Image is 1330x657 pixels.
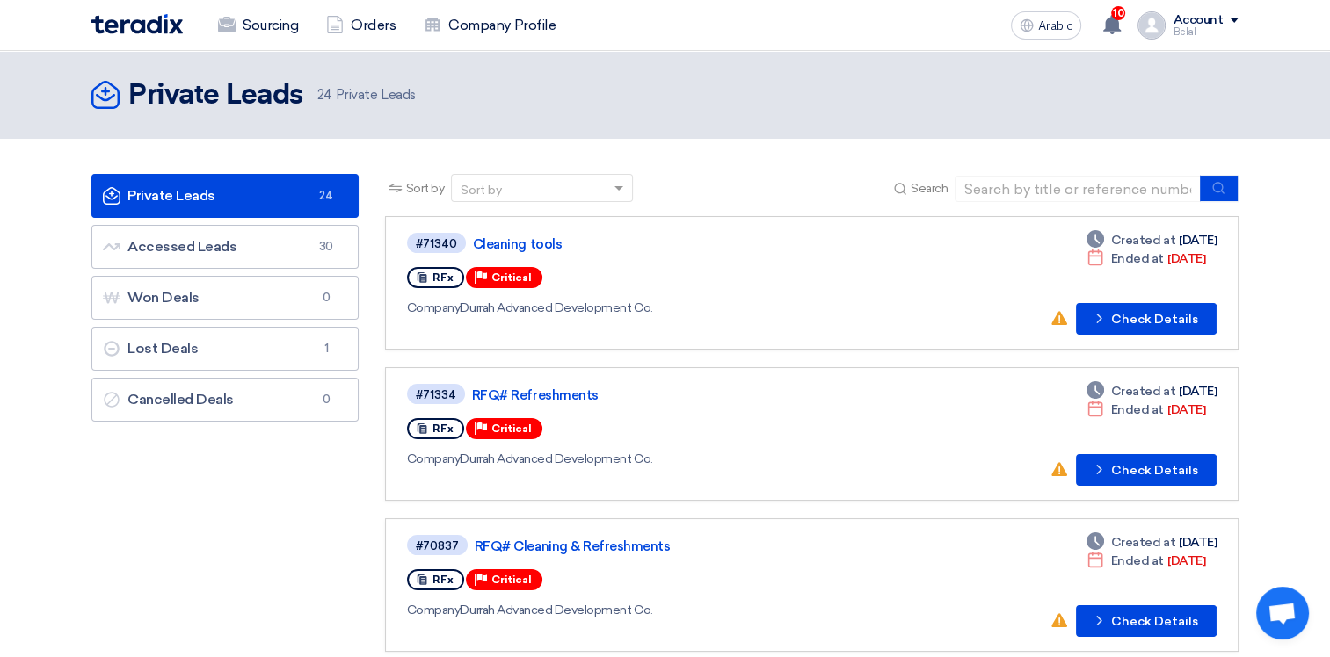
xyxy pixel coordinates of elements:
[406,179,445,198] span: Sort by
[1167,249,1205,268] font: [DATE]
[316,340,337,357] span: 1
[1111,249,1164,268] span: Ended at
[1037,20,1072,32] span: Arabic
[472,387,912,403] a: RFQ# Refreshments
[204,6,312,45] a: Sourcing
[1076,605,1217,637] button: Check Details
[1256,587,1309,639] div: Open chat
[312,6,410,45] a: Orders
[1111,616,1198,628] font: Check Details
[1173,27,1239,37] div: Belal
[461,181,502,199] div: Sort by
[1179,231,1217,249] font: [DATE]
[351,15,396,36] font: Orders
[103,391,234,408] font: Cancelled Deals
[955,176,1201,202] input: Search by title or reference number
[491,574,532,586] span: Critical
[91,14,183,34] img: Teradix logo
[91,327,359,371] a: Lost Deals1
[407,603,461,617] span: Company
[491,271,532,284] span: Critical
[91,225,359,269] a: Accessed Leads30
[416,540,459,552] div: #70837
[475,538,914,554] a: RFQ# Cleaning & Refreshments
[1173,13,1223,28] div: Account
[407,300,653,315] font: Durrah Advanced Development Co.
[1179,533,1217,552] font: [DATE]
[1111,465,1198,477] font: Check Details
[316,238,337,256] span: 30
[491,422,532,435] span: Critical
[103,238,236,255] font: Accessed Leads
[1111,314,1198,326] font: Check Details
[416,238,457,249] div: #71340
[432,422,454,435] span: RFx
[432,271,454,284] span: RFx
[448,15,556,36] font: Company Profile
[407,300,461,315] span: Company
[1111,401,1164,419] span: Ended at
[128,78,303,113] h2: Private Leads
[91,276,359,320] a: Won Deals0
[407,603,653,617] font: Durrah Advanced Development Co.
[1137,11,1166,40] img: profile_test.png
[911,179,948,198] span: Search
[1111,533,1175,552] span: Created at
[1011,11,1081,40] button: Arabic
[1111,6,1125,20] span: 10
[407,451,461,466] span: Company
[1111,382,1175,401] span: Created at
[316,289,337,307] span: 0
[1111,231,1175,249] span: Created at
[316,391,337,408] span: 0
[432,574,454,586] span: RFx
[316,187,337,205] span: 24
[91,174,359,218] a: Private Leads24
[407,451,653,466] font: Durrah Advanced Development Co.
[91,378,359,422] a: Cancelled Deals0
[243,15,298,36] font: Sourcing
[317,87,416,103] font: Private Leads
[1167,401,1205,419] font: [DATE]
[1111,552,1164,570] span: Ended at
[317,87,332,103] span: 24
[1179,382,1217,401] font: [DATE]
[473,236,912,252] a: Cleaning tools
[103,289,200,306] font: Won Deals
[1076,454,1217,486] button: Check Details
[416,389,456,401] div: #71334
[103,187,215,204] font: Private Leads
[1076,303,1217,335] button: Check Details
[103,340,198,357] font: Lost Deals
[1167,552,1205,570] font: [DATE]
